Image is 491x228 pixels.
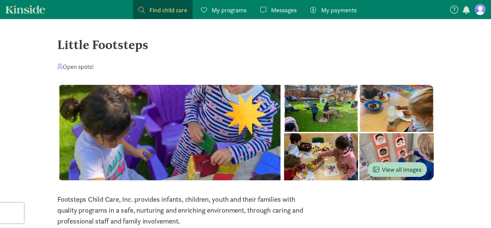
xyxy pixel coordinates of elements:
span: Find child care [149,5,187,15]
a: Kinside [5,5,45,14]
div: Little Footsteps [57,35,434,54]
span: My payments [321,5,357,15]
p: ​Footsteps Child Care, Inc. provides infants, children, youth and their families with quality pro... [57,194,314,227]
span: Messages [271,5,297,15]
div: Open spots! [57,62,94,71]
span: View all images [373,165,421,174]
span: My programs [212,5,247,15]
button: View all images [368,162,427,177]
